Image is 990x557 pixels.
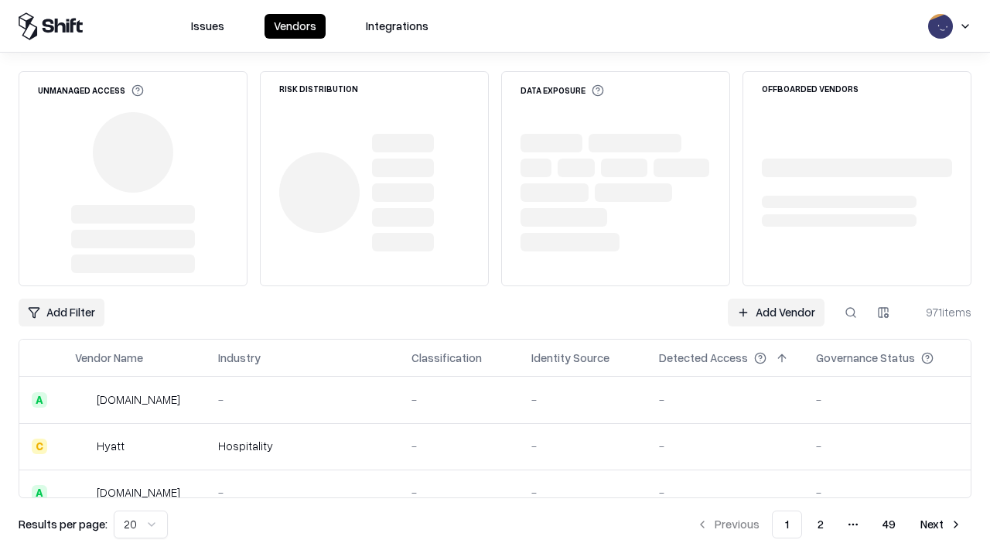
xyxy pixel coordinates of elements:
button: Vendors [265,14,326,39]
div: - [531,484,634,501]
div: Risk Distribution [279,84,358,93]
button: 2 [805,511,836,538]
nav: pagination [687,511,971,538]
div: Classification [411,350,482,366]
div: - [218,484,387,501]
div: Hyatt [97,438,125,454]
div: 971 items [910,304,971,320]
div: Hospitality [218,438,387,454]
div: - [816,484,958,501]
button: Issues [182,14,234,39]
div: [DOMAIN_NAME] [97,391,180,408]
div: - [659,438,791,454]
button: Add Filter [19,299,104,326]
div: A [32,392,47,408]
div: A [32,485,47,501]
button: Integrations [357,14,438,39]
div: [DOMAIN_NAME] [97,484,180,501]
div: - [531,391,634,408]
div: C [32,439,47,454]
div: - [816,391,958,408]
div: Offboarded Vendors [762,84,859,93]
div: - [659,391,791,408]
div: - [411,484,507,501]
div: - [816,438,958,454]
div: Data Exposure [521,84,604,97]
img: primesec.co.il [75,485,90,501]
img: intrado.com [75,392,90,408]
div: Detected Access [659,350,748,366]
button: 1 [772,511,802,538]
div: - [411,391,507,408]
div: Identity Source [531,350,609,366]
div: - [531,438,634,454]
div: Vendor Name [75,350,143,366]
div: Governance Status [816,350,915,366]
a: Add Vendor [728,299,824,326]
div: - [411,438,507,454]
button: Next [911,511,971,538]
button: 49 [870,511,908,538]
div: Industry [218,350,261,366]
div: - [218,391,387,408]
div: - [659,484,791,501]
div: Unmanaged Access [38,84,144,97]
p: Results per page: [19,516,108,532]
img: Hyatt [75,439,90,454]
